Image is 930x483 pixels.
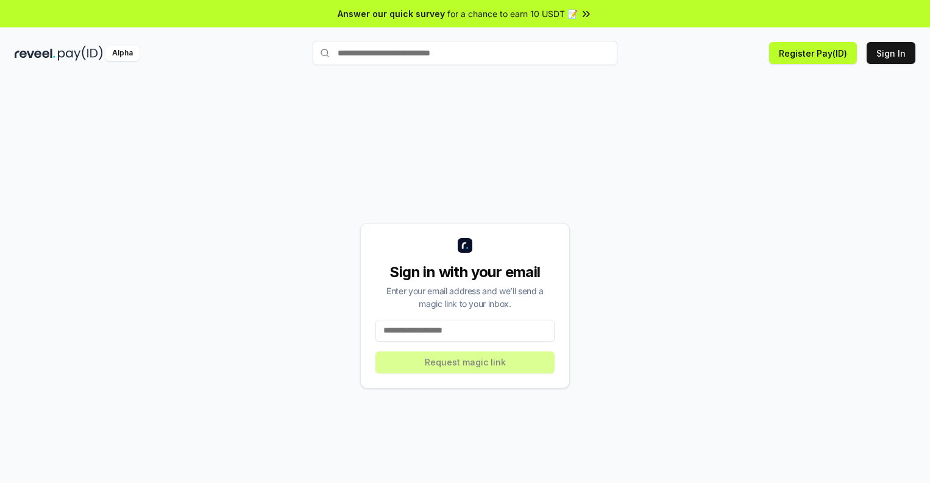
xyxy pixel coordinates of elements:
div: Alpha [105,46,140,61]
div: Sign in with your email [375,263,555,282]
button: Sign In [867,42,915,64]
img: reveel_dark [15,46,55,61]
img: logo_small [458,238,472,253]
img: pay_id [58,46,103,61]
span: Answer our quick survey [338,7,445,20]
div: Enter your email address and we’ll send a magic link to your inbox. [375,284,555,310]
span: for a chance to earn 10 USDT 📝 [447,7,578,20]
button: Register Pay(ID) [769,42,857,64]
